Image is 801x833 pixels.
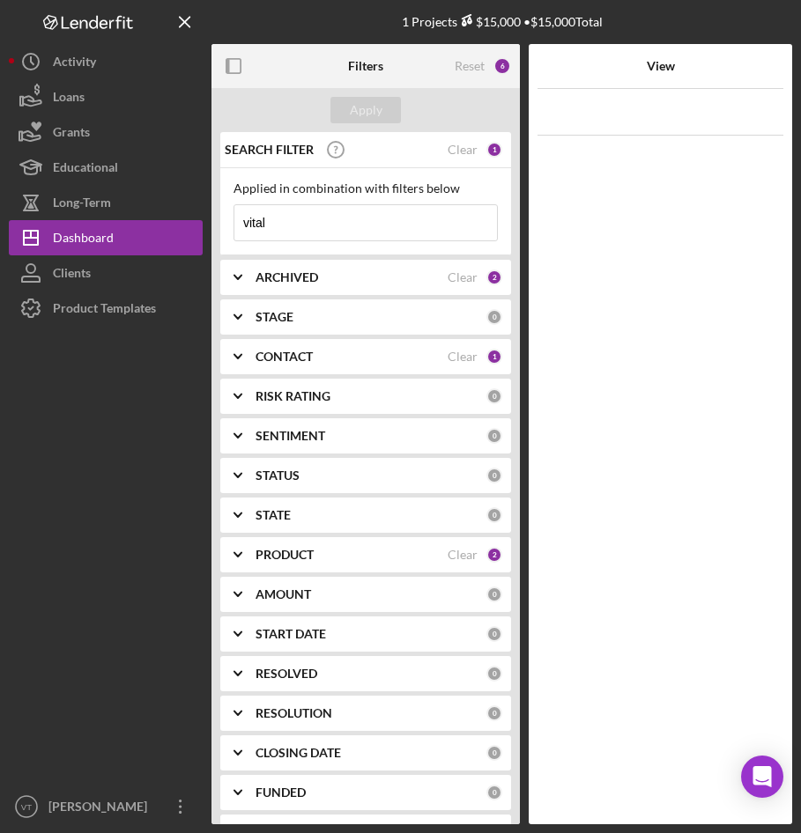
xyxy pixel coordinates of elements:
b: AMOUNT [256,587,311,601]
b: SEARCH FILTER [225,143,314,157]
div: 0 [486,705,502,721]
div: Long-Term [53,185,111,225]
div: 0 [486,785,502,800]
b: RESOLVED [256,667,317,681]
div: Clear [448,548,478,562]
div: 0 [486,507,502,523]
div: 0 [486,745,502,761]
b: PRODUCT [256,548,314,562]
div: 0 [486,309,502,325]
div: 0 [486,626,502,642]
div: Clients [53,255,91,295]
div: Reset [455,59,485,73]
b: SENTIMENT [256,429,325,443]
div: 0 [486,388,502,404]
div: 2 [486,269,502,285]
b: STAGE [256,310,293,324]
button: Apply [330,97,401,123]
b: START DATE [256,627,326,641]
button: Clients [9,255,203,291]
div: Clear [448,350,478,364]
div: [PERSON_NAME] [44,789,159,829]
div: Grants [53,114,90,154]
div: Apply [350,97,382,123]
div: 0 [486,666,502,682]
div: $15,000 [457,14,521,29]
div: 1 Projects • $15,000 Total [402,14,603,29]
div: Applied in combination with filters below [234,181,498,195]
div: 0 [486,428,502,444]
div: Loans [53,79,85,119]
button: Activity [9,44,203,79]
div: 1 [486,349,502,365]
div: 2 [486,547,502,563]
button: Loans [9,79,203,114]
div: Educational [53,150,118,189]
div: 1 [486,142,502,158]
div: Clear [448,143,478,157]
div: Product Templates [53,291,156,330]
b: STATE [256,508,291,522]
b: CONTACT [256,350,313,364]
div: View [558,59,763,73]
div: 0 [486,468,502,483]
button: Grants [9,114,203,150]
button: VT[PERSON_NAME] [9,789,203,824]
b: ARCHIVED [256,270,318,284]
div: 0 [486,586,502,602]
div: Clear [448,270,478,284]
b: Filters [348,59,383,73]
div: Dashboard [53,220,114,260]
button: Product Templates [9,291,203,326]
b: FUNDED [256,785,306,800]
b: RESOLUTION [256,706,332,720]
div: Open Intercom Messenger [741,756,783,798]
div: 6 [493,57,511,75]
text: VT [21,802,32,812]
button: Dashboard [9,220,203,255]
b: CLOSING DATE [256,746,341,760]
button: Long-Term [9,185,203,220]
b: RISK RATING [256,389,330,403]
button: Educational [9,150,203,185]
b: STATUS [256,468,300,483]
div: Activity [53,44,96,84]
